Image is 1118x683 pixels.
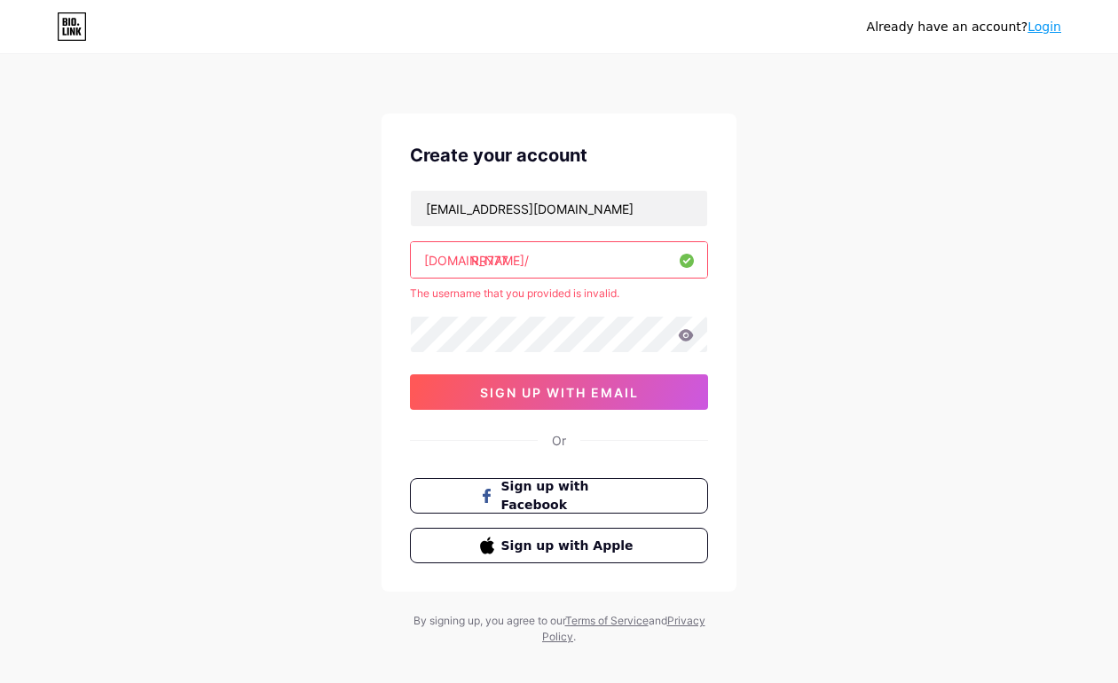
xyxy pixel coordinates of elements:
span: Sign up with Apple [501,537,639,555]
input: Email [411,191,707,226]
span: sign up with email [480,385,639,400]
button: sign up with email [410,374,708,410]
input: username [411,242,707,278]
div: The username that you provided is invalid. [410,286,708,302]
div: Or [552,431,566,450]
div: By signing up, you agree to our and . [408,613,710,645]
a: Login [1027,20,1061,34]
div: [DOMAIN_NAME]/ [424,251,529,270]
button: Sign up with Facebook [410,478,708,514]
button: Sign up with Apple [410,528,708,563]
a: Terms of Service [565,614,649,627]
div: Create your account [410,142,708,169]
span: Sign up with Facebook [501,477,639,514]
div: Already have an account? [867,18,1061,36]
